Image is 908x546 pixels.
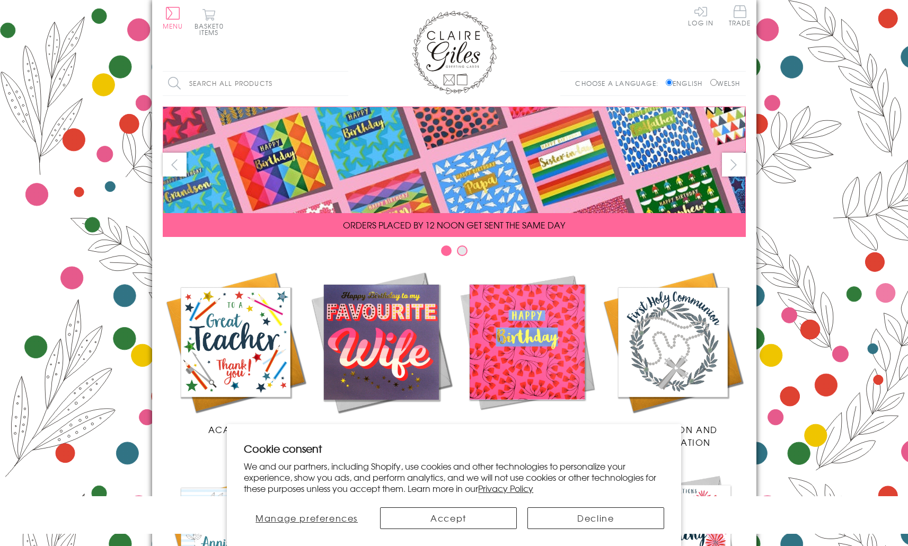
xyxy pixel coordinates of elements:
[163,72,348,95] input: Search all products
[255,512,358,524] span: Manage preferences
[666,78,708,88] label: English
[501,423,552,436] span: Birthdays
[454,269,600,436] a: Birthdays
[244,507,369,529] button: Manage preferences
[346,423,416,436] span: New Releases
[163,153,187,177] button: prev
[195,8,224,36] button: Basket0 items
[244,461,664,494] p: We and our partners, including Shopify, use cookies and other technologies to personalize your ex...
[343,218,565,231] span: ORDERS PLACED BY 12 NOON GET SENT THE SAME DAY
[308,269,454,436] a: New Releases
[729,5,751,26] span: Trade
[666,79,673,86] input: English
[600,269,746,448] a: Communion and Confirmation
[628,423,718,448] span: Communion and Confirmation
[710,78,740,88] label: Welsh
[441,245,452,256] button: Carousel Page 1 (Current Slide)
[163,269,308,436] a: Academic
[163,21,183,31] span: Menu
[575,78,664,88] p: Choose a language:
[412,11,497,94] img: Claire Giles Greetings Cards
[199,21,224,37] span: 0 items
[729,5,751,28] a: Trade
[163,245,746,261] div: Carousel Pagination
[527,507,664,529] button: Decline
[722,153,746,177] button: next
[380,507,517,529] button: Accept
[163,7,183,29] button: Menu
[208,423,263,436] span: Academic
[710,79,717,86] input: Welsh
[478,482,533,495] a: Privacy Policy
[688,5,713,26] a: Log In
[457,245,468,256] button: Carousel Page 2
[338,72,348,95] input: Search
[244,441,664,456] h2: Cookie consent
